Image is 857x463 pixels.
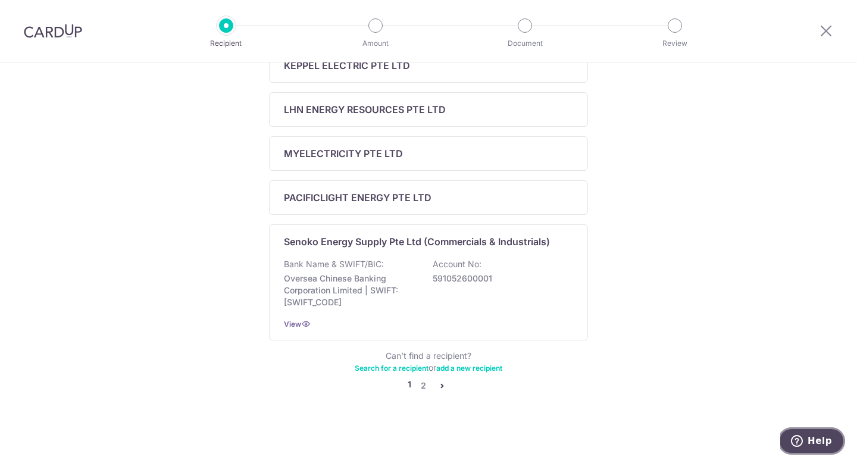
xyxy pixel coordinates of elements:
p: LHN ENERGY RESOURCES PTE LTD [284,102,446,117]
p: Oversea Chinese Banking Corporation Limited | SWIFT: [SWIFT_CODE] [284,273,417,308]
div: Can’t find a recipient? or [269,350,588,374]
p: Amount [331,37,420,49]
nav: pager [269,378,588,393]
a: add a new recipient [436,364,502,373]
p: 591052600001 [433,273,566,284]
p: Bank Name & SWIFT/BIC: [284,258,384,270]
a: View [284,320,301,329]
p: PACIFICLIGHT ENERGY PTE LTD [284,190,431,205]
p: KEPPEL ELECTRIC PTE LTD [284,58,410,73]
li: 1 [408,378,411,393]
iframe: Opens a widget where you can find more information [780,427,845,457]
p: Document [481,37,569,49]
p: Recipient [182,37,270,49]
p: Review [631,37,719,49]
p: MYELECTRICITY PTE LTD [284,146,403,161]
a: Search for a recipient [355,364,428,373]
img: CardUp [24,24,82,38]
p: Account No: [433,258,481,270]
a: 2 [416,378,430,393]
p: Senoko Energy Supply Pte Ltd (Commercials & Industrials) [284,234,550,249]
